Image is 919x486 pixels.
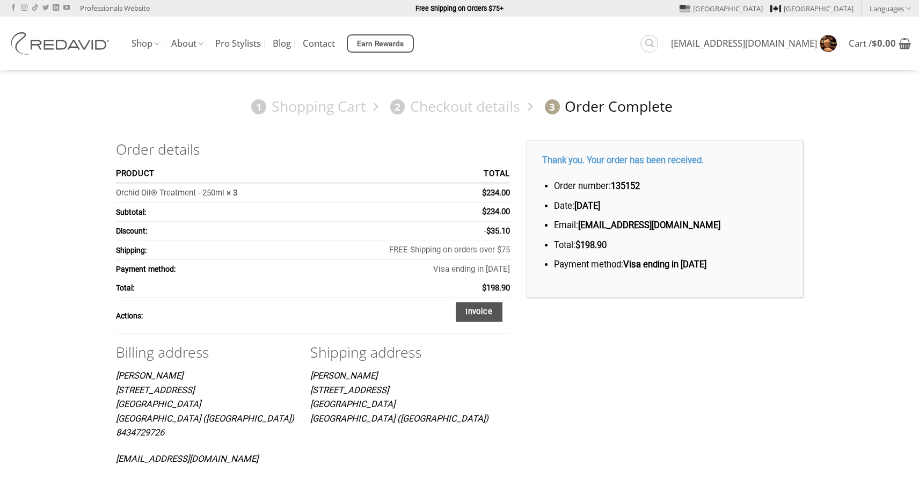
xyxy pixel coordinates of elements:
th: Discount: [116,222,313,241]
th: Actions: [116,298,313,334]
li: Total: [554,238,787,253]
strong: Free Shipping on Orders $75+ [415,4,504,12]
a: Follow on Facebook [10,4,17,12]
th: Subtotal: [116,203,313,222]
td: Visa ending in [DATE] [313,260,510,279]
a: 2Checkout details [385,97,520,116]
bdi: 234.00 [482,188,510,198]
span: 1 [251,99,266,114]
a: Blog [273,34,291,53]
td: FREE Shipping on orders over $75 [313,241,510,260]
th: Product [116,166,313,184]
strong: Thank you. Your order has been received. [542,155,704,165]
a: Shop [132,33,159,54]
h2: Order details [116,140,510,159]
span: 2 [390,99,405,114]
h2: Shipping address [310,343,488,362]
span: 198.90 [482,283,510,293]
a: Follow on YouTube [63,4,70,12]
li: Payment method: [554,258,787,272]
a: Follow on LinkedIn [53,4,59,12]
span: Earn Rewards [357,38,404,50]
span: $ [486,226,491,236]
a: [GEOGRAPHIC_DATA] [770,1,854,17]
a: About [171,33,203,54]
li: Email: [554,219,787,233]
p: [EMAIL_ADDRESS][DOMAIN_NAME] [116,452,294,467]
span: $ [482,283,486,293]
img: REDAVID Salon Products | United States [8,32,115,55]
strong: [EMAIL_ADDRESS][DOMAIN_NAME] [578,220,720,230]
a: [EMAIL_ADDRESS][DOMAIN_NAME] [671,30,837,57]
span: 234.00 [482,207,510,216]
h2: Billing address [116,343,294,362]
a: Orchid Oil® Treatment - 250ml [116,188,224,198]
address: [PERSON_NAME] [STREET_ADDRESS] [GEOGRAPHIC_DATA] [GEOGRAPHIC_DATA] ([GEOGRAPHIC_DATA]) [116,369,294,466]
bdi: 0.00 [872,37,896,49]
a: 1Shopping Cart [246,97,366,116]
a: Contact [303,34,335,53]
span: 35.10 [486,226,510,236]
strong: 135152 [611,181,640,191]
a: Follow on TikTok [32,4,38,12]
td: - [313,222,510,241]
a: [GEOGRAPHIC_DATA] [680,1,763,17]
a: Invoice order number 135152 [456,302,502,322]
th: Shipping: [116,241,313,260]
address: [PERSON_NAME] [STREET_ADDRESS] [GEOGRAPHIC_DATA] [GEOGRAPHIC_DATA] ([GEOGRAPHIC_DATA]) [310,369,488,426]
span: $ [482,207,486,216]
span: [EMAIL_ADDRESS][DOMAIN_NAME] [671,39,817,48]
nav: Checkout steps [116,89,803,124]
a: Languages [870,1,911,16]
span: $ [482,188,486,198]
strong: Visa ending in [DATE] [623,259,706,270]
th: Payment method: [116,260,313,279]
span: Cart / [849,39,896,48]
li: Date: [554,199,787,214]
a: Search [640,35,658,53]
a: Earn Rewards [347,34,414,53]
strong: [DATE] [574,201,600,211]
a: View cart [849,32,911,55]
p: 8434729726 [116,426,294,440]
span: $ [872,37,877,49]
li: Order number: [554,179,787,194]
span: $ [575,240,580,250]
bdi: 198.90 [575,240,607,250]
th: Total [313,166,510,184]
strong: × 3 [227,188,237,198]
a: Pro Stylists [215,34,261,53]
th: Total: [116,279,313,298]
a: Follow on Instagram [21,4,27,12]
a: Follow on Twitter [42,4,49,12]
